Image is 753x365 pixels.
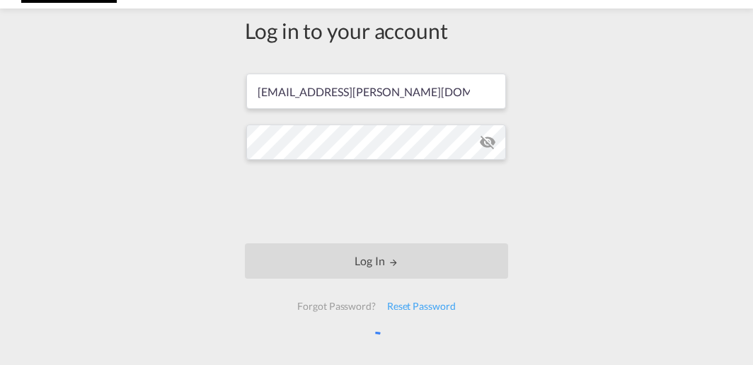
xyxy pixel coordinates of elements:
[479,134,496,151] md-icon: icon-eye-off
[245,243,508,279] button: LOGIN
[381,294,461,319] div: Reset Password
[245,16,508,45] div: Log in to your account
[269,174,484,229] iframe: reCAPTCHA
[292,294,381,319] div: Forgot Password?
[246,74,506,109] input: Enter email/phone number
